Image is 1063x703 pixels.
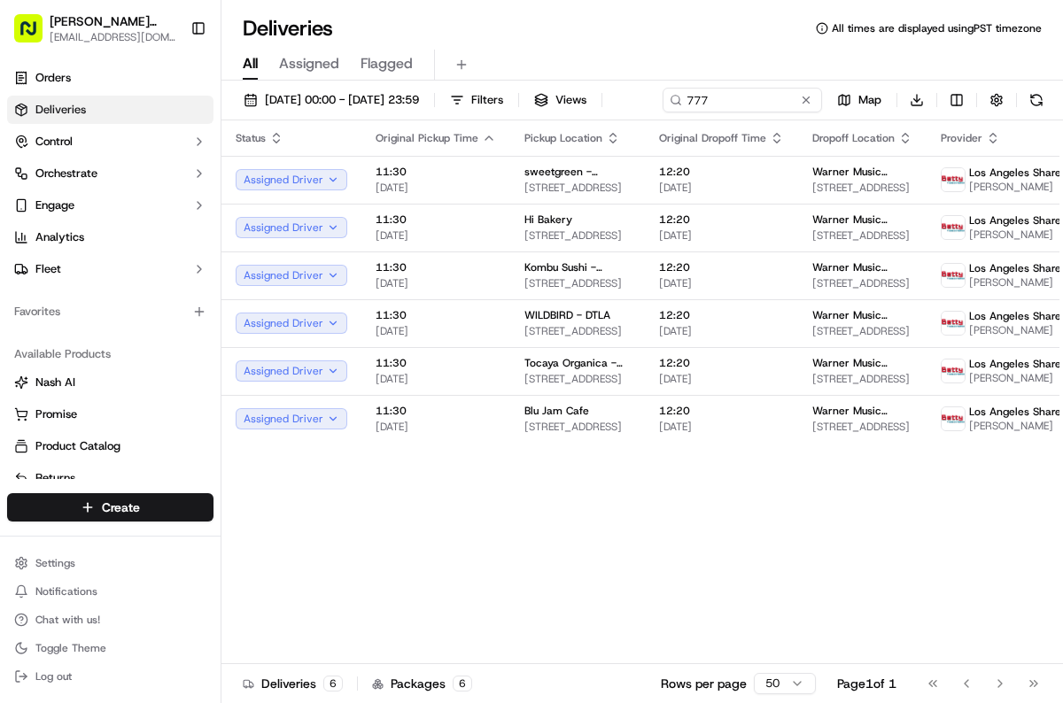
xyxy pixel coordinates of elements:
[659,324,784,338] span: [DATE]
[35,70,71,86] span: Orders
[524,260,631,274] span: Kombu Sushi - [GEOGRAPHIC_DATA]
[35,102,86,118] span: Deliveries
[812,356,912,370] span: Warner Music Group
[659,372,784,386] span: [DATE]
[7,159,213,188] button: Orchestrate
[372,675,472,692] div: Packages
[236,217,347,238] button: Assigned Driver
[14,406,206,422] a: Promise
[663,88,822,112] input: Type to search
[376,404,496,418] span: 11:30
[7,464,213,492] button: Returns
[659,228,784,243] span: [DATE]
[524,165,631,179] span: sweetgreen - Warner Music Group - LA
[812,260,912,274] span: Warner Music Group
[376,260,496,274] span: 11:30
[361,53,413,74] span: Flagged
[524,276,631,290] span: [STREET_ADDRESS]
[35,584,97,599] span: Notifications
[812,372,912,386] span: [STREET_ADDRESS]
[376,276,496,290] span: [DATE]
[376,372,496,386] span: [DATE]
[858,92,881,108] span: Map
[7,579,213,604] button: Notifications
[7,368,213,397] button: Nash AI
[659,356,784,370] span: 12:20
[524,212,572,227] span: Hi Bakery
[659,131,766,145] span: Original Dropoff Time
[35,261,61,277] span: Fleet
[35,197,74,213] span: Engage
[14,375,206,390] a: Nash AI
[661,675,747,692] p: Rows per page
[7,7,183,50] button: [PERSON_NAME] Transportation[EMAIL_ADDRESS][DOMAIN_NAME]
[524,131,602,145] span: Pickup Location
[524,324,631,338] span: [STREET_ADDRESS]
[659,420,784,434] span: [DATE]
[376,131,478,145] span: Original Pickup Time
[7,493,213,521] button: Create
[7,297,213,326] div: Favorites
[102,498,140,516] span: Create
[942,407,965,430] img: betty.jpg
[7,223,213,251] a: Analytics
[236,408,347,429] button: Assigned Driver
[50,12,176,30] button: [PERSON_NAME] Transportation
[942,168,965,191] img: betty.jpg
[236,265,347,286] button: Assigned Driver
[323,676,343,691] div: 6
[35,470,75,486] span: Returns
[236,313,347,334] button: Assigned Driver
[376,212,496,227] span: 11:30
[243,14,333,42] h1: Deliveries
[35,613,100,627] span: Chat with us!
[524,308,610,322] span: WILDBIRD - DTLA
[14,438,206,454] a: Product Catalog
[265,92,419,108] span: [DATE] 00:00 - [DATE] 23:59
[236,360,347,382] button: Assigned Driver
[526,88,594,112] button: Views
[35,375,75,390] span: Nash AI
[832,21,1042,35] span: All times are displayed using PST timezone
[812,131,895,145] span: Dropoff Location
[812,228,912,243] span: [STREET_ADDRESS]
[243,675,343,692] div: Deliveries
[7,432,213,460] button: Product Catalog
[376,228,496,243] span: [DATE]
[279,53,339,74] span: Assigned
[659,308,784,322] span: 12:20
[442,88,511,112] button: Filters
[7,340,213,368] div: Available Products
[524,228,631,243] span: [STREET_ADDRESS]
[14,470,206,486] a: Returns
[524,181,631,195] span: [STREET_ADDRESS]
[35,134,73,150] span: Control
[376,308,496,322] span: 11:30
[35,229,84,245] span: Analytics
[812,420,912,434] span: [STREET_ADDRESS]
[50,30,176,44] button: [EMAIL_ADDRESS][DOMAIN_NAME]
[555,92,586,108] span: Views
[659,212,784,227] span: 12:20
[376,420,496,434] span: [DATE]
[941,131,982,145] span: Provider
[236,88,427,112] button: [DATE] 00:00 - [DATE] 23:59
[7,96,213,124] a: Deliveries
[7,64,213,92] a: Orders
[524,420,631,434] span: [STREET_ADDRESS]
[812,181,912,195] span: [STREET_ADDRESS]
[7,664,213,689] button: Log out
[812,324,912,338] span: [STREET_ADDRESS]
[471,92,503,108] span: Filters
[659,260,784,274] span: 12:20
[35,556,75,570] span: Settings
[376,165,496,179] span: 11:30
[376,324,496,338] span: [DATE]
[7,636,213,661] button: Toggle Theme
[7,551,213,576] button: Settings
[659,404,784,418] span: 12:20
[7,127,213,156] button: Control
[35,166,97,182] span: Orchestrate
[942,312,965,335] img: betty.jpg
